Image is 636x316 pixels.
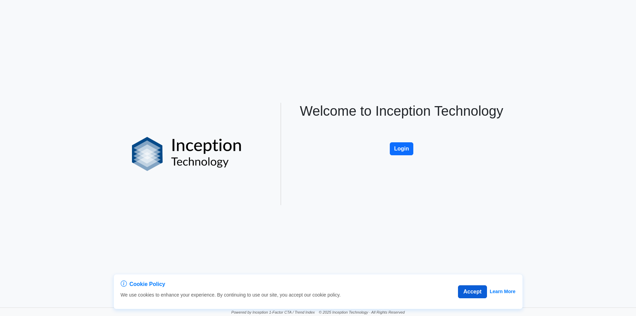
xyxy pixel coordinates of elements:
[121,291,341,299] p: We use cookies to enhance your experience. By continuing to use our site, you accept our cookie p...
[130,280,165,288] span: Cookie Policy
[293,103,510,119] h1: Welcome to Inception Technology
[458,285,487,298] button: Accept
[390,142,414,155] button: Login
[490,288,515,295] a: Learn More
[132,137,241,171] img: logo%20black.png
[390,135,414,141] a: Login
